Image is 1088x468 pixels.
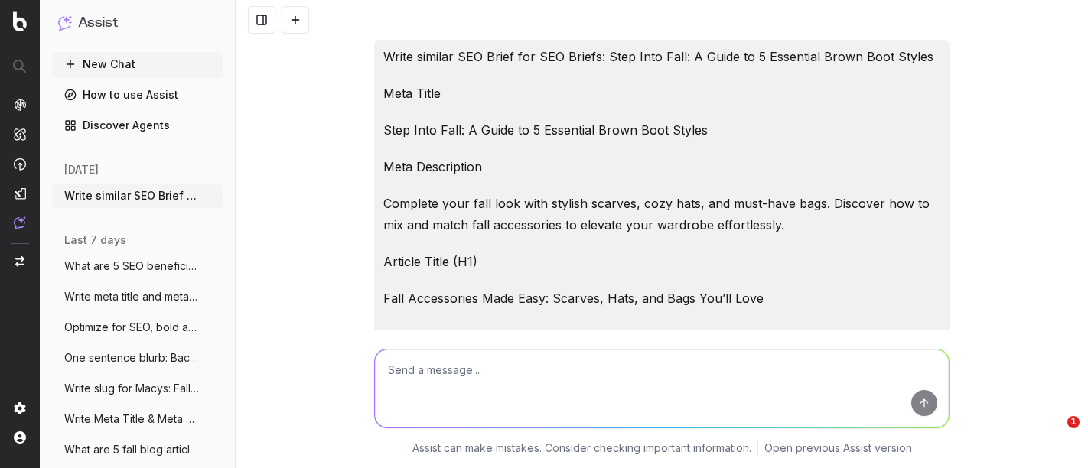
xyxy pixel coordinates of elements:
button: Write meta title and meta descrion for K [52,284,223,309]
img: Switch project [15,256,24,267]
span: 1 [1067,416,1080,428]
button: Write slug for Macys: Fall Entryway Deco [52,376,223,401]
button: New Chat [52,52,223,76]
h1: Assist [78,12,118,34]
img: Analytics [14,99,26,111]
span: Write Meta Title & Meta Description for [64,411,199,427]
p: Assist can make mistakes. Consider checking important information. [412,440,751,456]
img: Assist [58,15,72,30]
p: Step Into Fall: A Guide to 5 Essential Brown Boot Styles [383,119,940,141]
button: What are 5 SEO beneficial blog post topi [52,254,223,278]
p: Word Count [383,324,940,346]
span: Write similar SEO Brief for SEO Briefs: [64,188,199,203]
a: How to use Assist [52,83,223,107]
span: last 7 days [64,232,126,248]
span: What are 5 fall blog articles that cover [64,442,199,457]
span: What are 5 SEO beneficial blog post topi [64,258,199,274]
span: Write meta title and meta descrion for K [64,289,199,304]
span: [DATE] [64,162,99,177]
img: Botify logo [13,11,27,31]
p: Article Title (H1) [383,251,940,272]
img: Studio [14,187,26,200]
button: Assist [58,12,217,34]
p: Fall Accessories Made Easy: Scarves, Hats, and Bags You’ll Love [383,288,940,309]
span: Write slug for Macys: Fall Entryway Deco [64,381,199,396]
img: Activation [14,158,26,171]
span: Optimize for SEO, bold any changes made: [64,320,199,335]
iframe: Intercom live chat [1036,416,1073,453]
button: What are 5 fall blog articles that cover [52,437,223,462]
p: Meta Description [383,156,940,177]
button: One sentence blurb: Back-to-School Morni [52,346,223,370]
img: Setting [14,402,26,414]
p: Complete your fall look with stylish scarves, cozy hats, and must-have bags. Discover how to mix ... [383,193,940,236]
button: Optimize for SEO, bold any changes made: [52,315,223,340]
span: One sentence blurb: Back-to-School Morni [64,350,199,366]
a: Open previous Assist version [764,440,912,456]
p: Meta Title [383,83,940,104]
button: Write Meta Title & Meta Description for [52,407,223,431]
button: Write similar SEO Brief for SEO Briefs: [52,184,223,208]
img: Assist [14,216,26,229]
p: Write similar SEO Brief for SEO Briefs: Step Into Fall: A Guide to 5 Essential Brown Boot Styles [383,46,940,67]
img: My account [14,431,26,444]
a: Discover Agents [52,113,223,138]
img: Intelligence [14,128,26,141]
